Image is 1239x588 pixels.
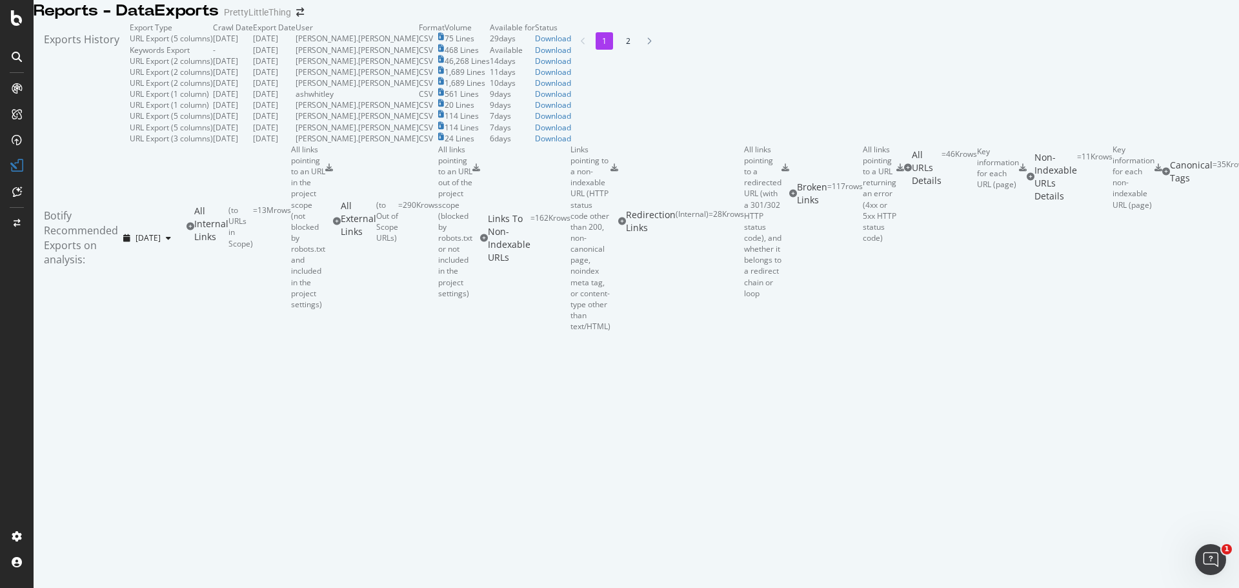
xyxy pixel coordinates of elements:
td: - [213,45,253,56]
div: CSV [419,99,433,110]
span: 2025 Aug. 29th [136,232,161,243]
a: Download [535,122,571,133]
td: [DATE] [213,77,253,88]
td: [DATE] [253,122,296,133]
td: [PERSON_NAME].[PERSON_NAME] [296,45,419,56]
td: 7 days [490,110,535,121]
td: 29 days [490,33,535,44]
div: CSV [419,45,433,56]
span: 1 [1222,544,1232,554]
td: 114 Lines [445,122,490,133]
div: Exports History [44,32,119,134]
div: CSV [419,110,433,121]
div: All links pointing to a URL returning an error (4xx or 5xx HTTP status code) [863,144,896,243]
td: [DATE] [253,110,296,121]
td: [DATE] [213,88,253,99]
td: 9 days [490,99,535,110]
a: Download [535,77,571,88]
td: [PERSON_NAME].[PERSON_NAME] [296,77,419,88]
td: User [296,22,419,33]
div: Key information for each non-indexable URL (page) [1113,144,1154,210]
div: URL Export (2 columns) [130,66,213,77]
td: [DATE] [253,99,296,110]
a: Download [535,66,571,77]
a: Download [535,133,571,144]
div: = 117 rows [827,181,863,207]
td: 46,268 Lines [445,56,490,66]
a: Download [535,45,571,56]
div: = 11K rows [1077,151,1113,203]
div: Links pointing to a non-indexable URL (HTTP status code other than 200, non-canonical page, noind... [570,144,610,332]
td: 11 days [490,66,535,77]
div: Canonical Tags [1170,159,1213,185]
a: Download [535,88,571,99]
a: Download [535,110,571,121]
td: 1,689 Lines [445,77,490,88]
li: 1 [596,32,613,50]
div: Non-Indexable URLs Details [1034,151,1077,203]
td: [PERSON_NAME].[PERSON_NAME] [296,122,419,133]
div: csv-export [325,164,333,172]
div: = 46K rows [942,148,977,187]
td: Available for [490,22,535,33]
div: csv-export [610,164,618,172]
div: Keywords Export [130,45,190,56]
td: 9 days [490,88,535,99]
div: All Internal Links [194,205,228,249]
td: [DATE] [253,56,296,66]
div: URL Export (2 columns) [130,56,213,66]
div: Redirection Links [626,208,676,234]
td: [DATE] [213,99,253,110]
td: [DATE] [213,66,253,77]
div: csv-export [781,164,789,172]
td: 468 Lines [445,45,490,56]
td: 75 Lines [445,33,490,44]
td: [DATE] [213,33,253,44]
td: [DATE] [253,45,296,56]
td: 14 days [490,56,535,66]
div: ( to Out of Scope URLs ) [376,199,398,244]
div: Broken Links [797,181,827,207]
td: [DATE] [253,133,296,144]
td: [PERSON_NAME].[PERSON_NAME] [296,133,419,144]
td: Export Type [130,22,213,33]
div: URL Export (1 column) [130,88,209,99]
li: 2 [619,32,637,50]
div: = 290K rows [398,199,438,244]
iframe: Intercom live chat [1195,544,1226,575]
td: [DATE] [213,56,253,66]
div: All links pointing to an URL in the project scope (not blocked by robots.txt and included in the ... [291,144,325,310]
td: [DATE] [253,33,296,44]
div: CSV [419,77,433,88]
div: csv-export [1154,164,1162,172]
div: = 162K rows [530,212,570,264]
a: Download [535,56,571,66]
div: URL Export (3 columns) [130,133,213,144]
td: [PERSON_NAME].[PERSON_NAME] [296,33,419,44]
button: [DATE] [118,228,176,248]
div: CSV [419,66,433,77]
div: CSV [419,56,433,66]
a: Download [535,33,571,44]
td: ashwhitley [296,88,419,99]
td: 24 Lines [445,133,490,144]
div: Available [490,45,535,56]
div: csv-export [1019,164,1027,172]
div: CSV [419,122,433,133]
div: URL Export (5 columns) [130,122,213,133]
div: = 28K rows [709,208,744,234]
td: [PERSON_NAME].[PERSON_NAME] [296,66,419,77]
td: [DATE] [253,88,296,99]
div: All URLs Details [912,148,942,187]
div: URL Export (2 columns) [130,77,213,88]
a: Download [535,99,571,110]
td: [DATE] [213,110,253,121]
div: URL Export (5 columns) [130,33,213,44]
td: [DATE] [213,122,253,133]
